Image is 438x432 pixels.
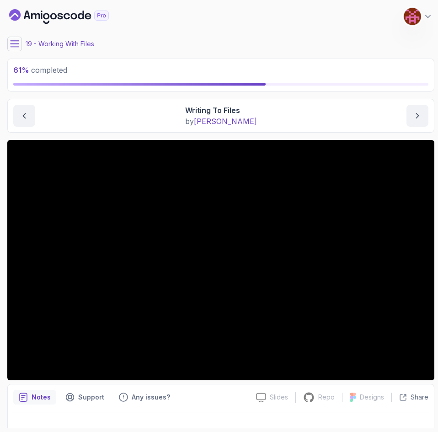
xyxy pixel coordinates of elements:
span: completed [13,65,67,75]
button: Feedback button [113,390,176,405]
p: Designs [360,393,384,402]
p: Slides [270,393,288,402]
img: user profile image [404,8,421,25]
a: Dashboard [9,9,130,24]
p: Support [78,393,104,402]
p: by [185,116,257,127]
button: notes button [13,390,56,405]
p: Share [411,393,428,402]
button: user profile image [403,7,433,26]
span: 61 % [13,65,29,75]
p: Notes [32,393,51,402]
button: Share [391,393,428,402]
button: next content [406,105,428,127]
p: 19 - Working With Files [26,39,94,49]
p: Writing To Files [185,105,257,116]
span: [PERSON_NAME] [194,117,257,126]
button: previous content [13,105,35,127]
p: Repo [318,393,335,402]
button: Support button [60,390,110,405]
iframe: 2 - Writing To Files [7,140,434,380]
p: Any issues? [132,393,170,402]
